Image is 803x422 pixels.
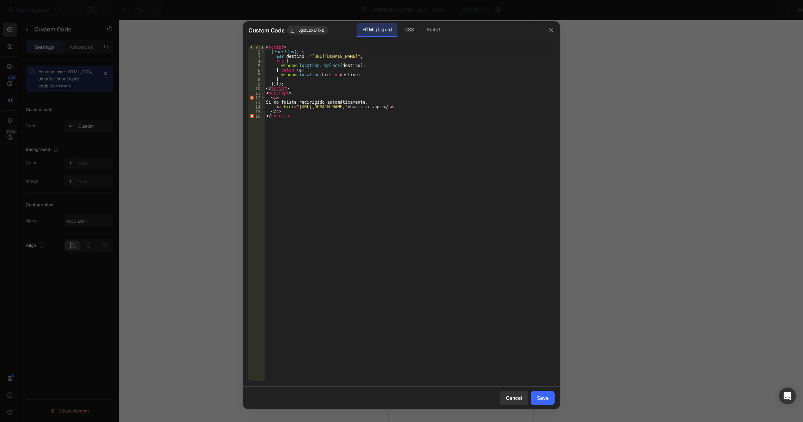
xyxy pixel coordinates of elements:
div: 1 [248,45,265,50]
div: Script [421,23,446,37]
span: .gxlLoxUTx6 [299,27,325,33]
span: Custom Code [248,26,284,35]
div: Save [537,394,549,402]
div: 5 [248,63,265,68]
div: 11 [248,91,265,96]
div: 13 [248,100,265,105]
div: 7 [248,73,265,77]
div: 16 [248,114,265,118]
button: .gxlLoxUTx6 [287,26,328,35]
div: 9 [248,82,265,86]
div: Open Intercom Messenger [779,387,796,404]
div: Cancel [506,394,522,402]
div: 14 [248,105,265,109]
button: Save [531,391,555,405]
div: 15 [248,109,265,114]
div: 3 [248,54,265,59]
div: CSS [399,23,419,37]
button: Cancel [500,391,528,405]
div: 6 [248,68,265,73]
div: 4 [248,59,265,63]
div: HTML/Liquid [357,23,397,37]
div: 12 [248,96,265,100]
div: 8 [248,77,265,82]
div: 2 [248,50,265,54]
div: 10 [248,86,265,91]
